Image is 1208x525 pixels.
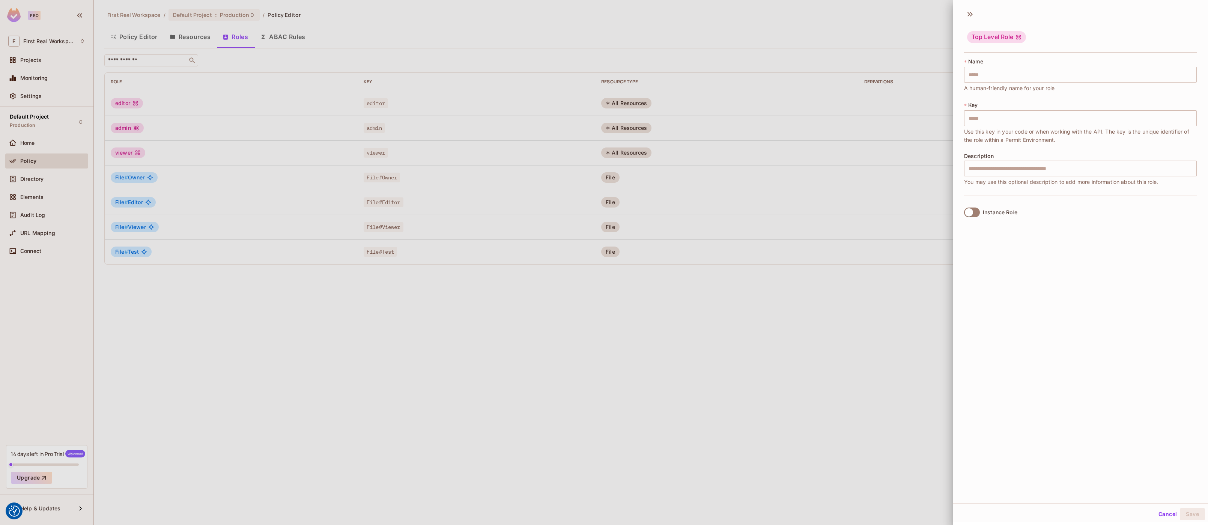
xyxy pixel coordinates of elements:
div: Top Level Role [967,31,1026,43]
span: Description [964,153,994,159]
span: Key [968,102,978,108]
span: Name [968,59,983,65]
button: Save [1180,508,1205,520]
span: A human-friendly name for your role [964,84,1055,92]
button: Consent Preferences [9,505,20,517]
img: Revisit consent button [9,505,20,517]
span: You may use this optional description to add more information about this role. [964,178,1158,186]
div: Instance Role [983,209,1017,215]
button: Cancel [1155,508,1180,520]
span: Use this key in your code or when working with the API. The key is the unique identifier of the r... [964,128,1197,144]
